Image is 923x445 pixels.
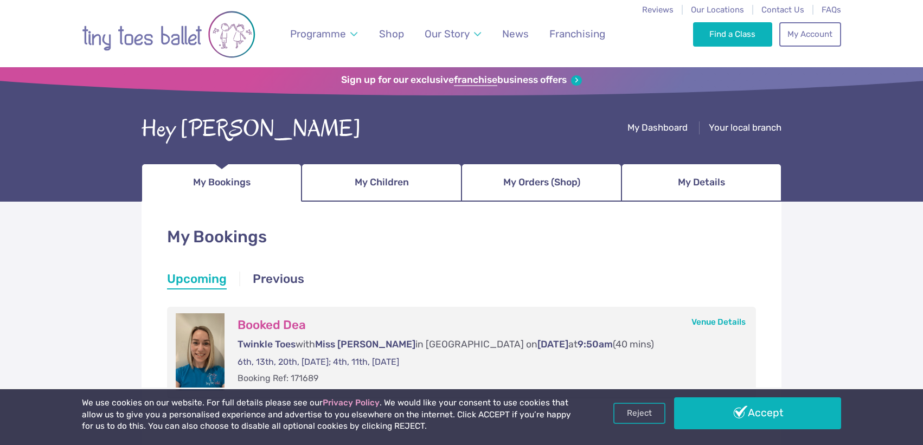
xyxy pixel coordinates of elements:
a: Previous [253,270,304,290]
strong: franchise [454,74,497,86]
a: My Bookings [142,164,302,202]
span: My Children [355,173,409,192]
a: My Dashboard [627,122,688,136]
span: Your local branch [709,122,781,133]
span: My Dashboard [627,122,688,133]
span: [DATE] [537,339,568,350]
img: tiny toes ballet [82,7,255,62]
span: Our Story [425,28,470,40]
h3: Booked Dea [238,318,734,333]
a: Your local branch [709,122,781,136]
a: My Account [779,22,841,46]
a: Programme [285,21,363,47]
p: 6th, 13th, 20th, [DATE]; 4th, 11th, [DATE] [238,356,734,368]
a: Accept [674,397,841,429]
span: Shop [379,28,404,40]
span: My Orders (Shop) [503,173,580,192]
div: Hey [PERSON_NAME] [142,112,361,146]
span: Twinkle Toes [238,339,296,350]
a: Reject [613,403,665,423]
a: Find a Class [693,22,773,46]
a: Venue Details [691,317,746,327]
a: Contact Us [761,5,804,15]
a: FAQs [822,5,841,15]
h1: My Bookings [167,225,756,249]
span: Programme [290,28,346,40]
a: Privacy Policy [323,398,380,408]
a: Our Locations [691,5,744,15]
span: Miss [PERSON_NAME] [315,339,415,350]
a: News [497,21,534,47]
a: Shop [374,21,409,47]
p: with in [GEOGRAPHIC_DATA] on at (40 mins) [238,338,734,351]
span: My Details [678,173,725,192]
span: News [502,28,529,40]
span: My Bookings [193,173,251,192]
span: Franchising [549,28,605,40]
a: Sign up for our exclusivefranchisebusiness offers [341,74,581,86]
p: We use cookies on our website. For full details please see our . We would like your consent to us... [82,397,575,433]
p: Booking Ref: 171689 [238,372,734,384]
a: Our Story [420,21,486,47]
a: My Children [302,164,461,202]
a: Franchising [544,21,611,47]
a: My Orders (Shop) [461,164,621,202]
span: 9:50am [578,339,613,350]
a: Reviews [642,5,674,15]
a: My Details [621,164,781,202]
